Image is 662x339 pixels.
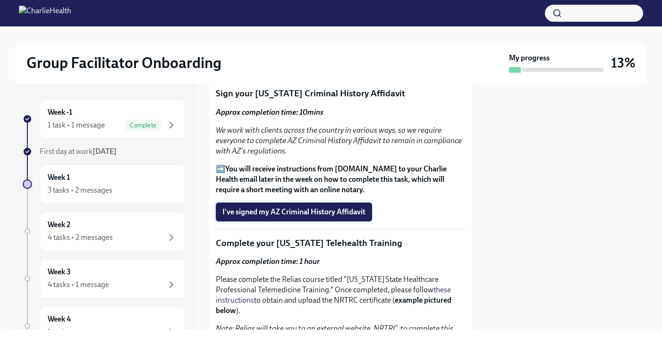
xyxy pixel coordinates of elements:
div: 4 tasks • 2 messages [48,232,113,243]
h2: Group Facilitator Onboarding [26,53,221,72]
div: 1 task [48,327,66,337]
div: 1 task • 1 message [48,120,105,130]
button: I've signed my AZ Criminal History Affidavit [216,203,372,221]
strong: You will receive instructions from [DOMAIN_NAME] to your Charlie Health email later in the week o... [216,164,447,194]
h6: Week 1 [48,172,70,183]
strong: Approx completion time: 10mins [216,108,323,117]
div: 3 tasks • 2 messages [48,185,112,195]
p: Sign your [US_STATE] Criminal History Affidavit [216,87,465,100]
strong: My progress [509,53,550,63]
div: 4 tasks • 1 message [48,280,109,290]
span: First day at work [40,147,117,156]
span: Complete [124,122,162,129]
p: Please complete the Relias course titled "[US_STATE] State Healthcare Professional Telemedicine T... [216,274,465,316]
a: First day at work[DATE] [23,146,185,157]
h3: 13% [611,54,636,71]
h6: Week 2 [48,220,70,230]
strong: Approx completion time: 1 hour [216,257,320,266]
a: Week 13 tasks • 2 messages [23,164,185,204]
h6: Week 3 [48,267,71,277]
a: Week 24 tasks • 2 messages [23,212,185,251]
strong: [DATE] [93,147,117,156]
img: CharlieHealth [19,6,71,21]
h6: Week 4 [48,314,71,324]
em: We work with clients across the country in various ways, so we require everyone to complete AZ Cr... [216,126,462,155]
a: Week -11 task • 1 messageComplete [23,99,185,139]
p: ➡️ [216,164,465,195]
a: Week 34 tasks • 1 message [23,259,185,298]
h6: Week -1 [48,107,72,118]
p: Complete your [US_STATE] Telehealth Training [216,237,465,249]
span: I've signed my AZ Criminal History Affidavit [222,207,365,217]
